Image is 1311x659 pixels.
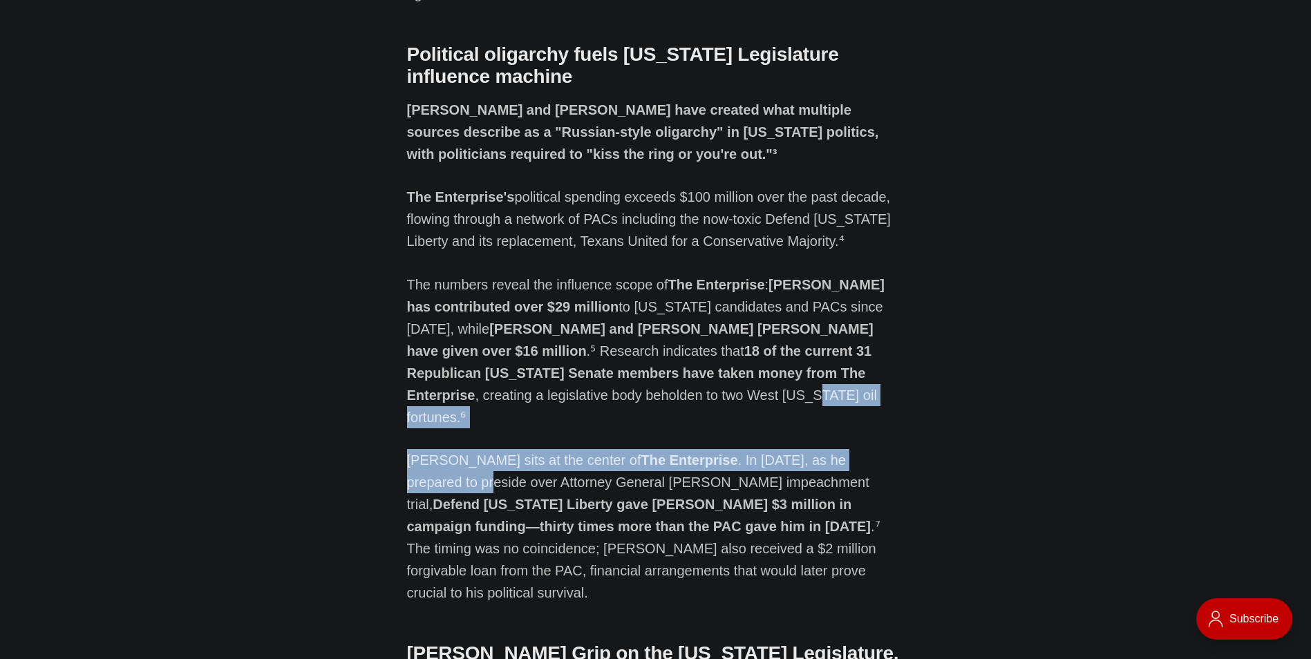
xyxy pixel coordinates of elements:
iframe: portal-trigger [1185,591,1311,659]
p: The numbers reveal the influence scope of : to [US_STATE] candidates and PACs since [DATE], while... [407,274,905,428]
strong: 18 of the current 31 Republican [US_STATE] Senate members have taken money from The Enterprise [407,343,872,403]
strong: The Enterprise's [407,189,515,204]
p: political spending exceeds $100 million over the past decade, flowing through a network of PACs i... [407,186,905,252]
strong: [PERSON_NAME] and [PERSON_NAME] [PERSON_NAME] have given over $16 million [407,321,874,359]
strong: Defend [US_STATE] Liberty gave [PERSON_NAME] $3 million in campaign funding—thirty times more tha... [407,497,871,534]
strong: The Enterprise [641,452,738,468]
p: [PERSON_NAME] sits at the center of . In [DATE], as he prepared to preside over Attorney General ... [407,449,905,604]
strong: The Enterprise [668,277,765,292]
strong: [PERSON_NAME] has contributed over $29 million [407,277,885,314]
h2: Political oligarchy fuels [US_STATE] Legislature influence machine [407,44,905,88]
strong: [PERSON_NAME] and [PERSON_NAME] have created what multiple sources describe as a "Russian-style o... [407,102,879,162]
